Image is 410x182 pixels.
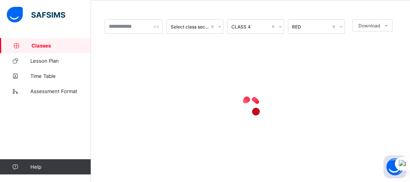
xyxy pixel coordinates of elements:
[31,43,91,49] span: Classes
[231,24,270,30] div: CLASS 4
[30,164,91,170] span: Help
[171,24,209,30] div: Select class section
[292,24,331,30] div: RED
[30,73,91,79] span: Time Table
[383,155,406,178] button: Open asap
[358,23,380,28] span: Download
[7,7,65,23] img: safsims
[30,88,91,94] span: Assessment Format
[30,58,91,64] span: Lesson Plan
